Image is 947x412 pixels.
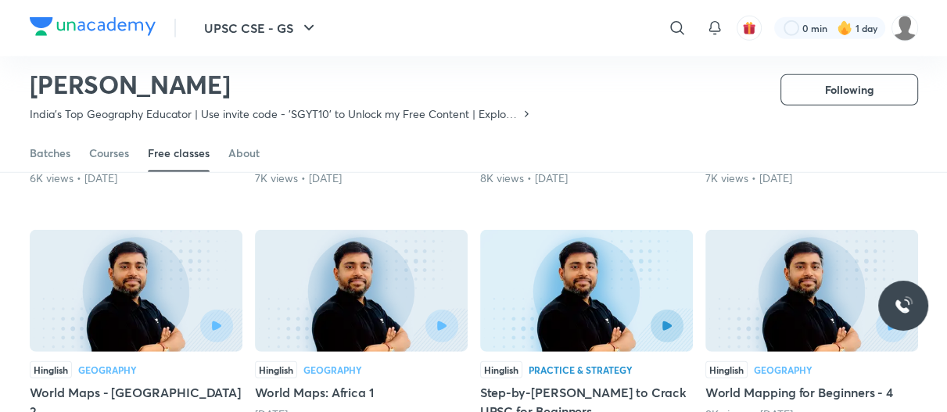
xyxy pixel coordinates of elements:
div: 8K views • 4 months ago [480,170,693,186]
h5: World Maps: Africa 1 [255,383,468,402]
div: 6K views • 4 months ago [30,170,242,186]
a: Free classes [148,134,210,172]
div: Hinglish [255,361,297,378]
img: avatar [742,21,756,35]
div: Hinglish [705,361,748,378]
h5: World Mapping for Beginners - 4 [705,383,918,402]
div: About [228,145,260,161]
div: Courses [89,145,129,161]
div: Hinglish [30,361,72,378]
p: India's Top Geography Educator | Use invite code - 'SGYT10' to Unlock my Free Content | Explore t... [30,106,520,122]
img: ttu [894,296,913,315]
div: Free classes [148,145,210,161]
div: Practice & Strategy [529,365,633,374]
div: Hinglish [480,361,522,378]
div: 7K views • 4 months ago [705,170,918,186]
img: streak [837,20,852,36]
div: Geography [78,365,137,374]
a: Batches [30,134,70,172]
span: Following [825,82,873,98]
img: Company Logo [30,17,156,36]
div: 7K views • 4 months ago [255,170,468,186]
a: Courses [89,134,129,172]
button: Following [780,74,918,106]
a: About [228,134,260,172]
a: Company Logo [30,17,156,40]
div: Geography [754,365,812,374]
button: UPSC CSE - GS [195,13,328,44]
img: Pankaj Bharari [891,15,918,41]
div: Geography [303,365,362,374]
div: Batches [30,145,70,161]
h2: [PERSON_NAME] [30,69,533,100]
button: avatar [737,16,762,41]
